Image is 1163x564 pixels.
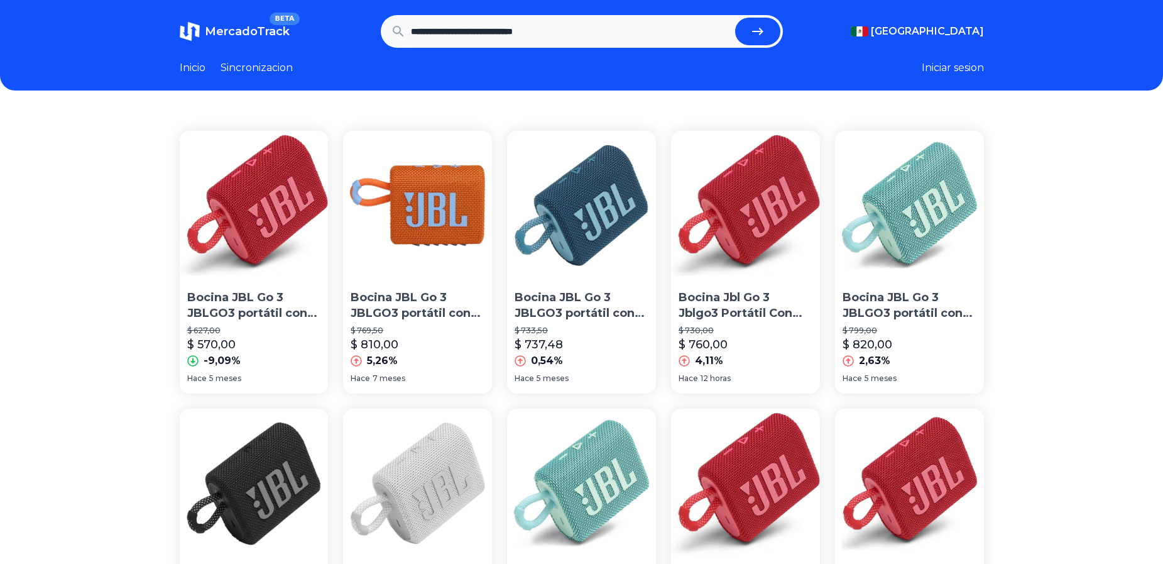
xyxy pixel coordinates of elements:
p: $ 627,00 [187,326,321,336]
span: 12 horas [701,373,731,384]
img: Bocina Jbl Go 3 Jblgo3 Portátil Con Bluetooth Waterproof Red 127v [671,409,820,558]
span: 7 meses [373,373,405,384]
img: Bocina JBL Go 3 JBLGO3 portátil con bluetooth waterproof blue 127V [507,131,656,280]
a: Bocina JBL Go 3 JBLGO3 portátil con bluetooth waterproof red 127VBocina JBL Go 3 JBLGO3 portátil ... [180,131,329,394]
span: Hace [843,373,862,384]
p: $ 810,00 [351,336,398,353]
img: Bocina Jbl Go 3 Jblgo3 Portátil Con Bluetooth Waterproof Red 127v [671,131,820,280]
p: Bocina JBL Go 3 JBLGO3 portátil con bluetooth waterproof teal 127V [843,290,976,321]
p: 4,11% [695,353,723,368]
span: [GEOGRAPHIC_DATA] [871,24,984,39]
p: $ 769,50 [351,326,484,336]
img: Bocina JBL Go 3 JBLGO3 portátil con bluetooth waterproof white 127V [343,409,492,558]
span: Hace [351,373,370,384]
span: Hace [679,373,698,384]
p: $ 570,00 [187,336,236,353]
img: Bocina JBL Go 3 JBLGO3 portátil con bluetooth waterproof red 127V [180,131,329,280]
p: Bocina Jbl Go 3 Jblgo3 Portátil Con Bluetooth Waterproof Red 127v [679,290,812,321]
a: MercadoTrackBETA [180,21,290,41]
a: Bocina JBL Go 3 JBLGO3 portátil con bluetooth waterproof teal 127VBocina JBL Go 3 JBLGO3 portátil... [835,131,984,394]
span: 5 meses [865,373,897,384]
img: MercadoTrack [180,21,200,41]
span: 5 meses [537,373,569,384]
span: MercadoTrack [205,25,290,38]
p: 0,54% [531,353,563,368]
p: Bocina JBL Go 3 JBLGO3 portátil con bluetooth waterproof blue 127V [515,290,648,321]
a: Bocina JBL Go 3 JBLGO3 portátil con bluetooth waterproof naranja 127VBocina JBL Go 3 JBLGO3 portá... [343,131,492,394]
p: Bocina JBL Go 3 JBLGO3 portátil con bluetooth waterproof red 127V [187,290,321,321]
span: Hace [187,373,207,384]
a: Bocina Jbl Go 3 Jblgo3 Portátil Con Bluetooth Waterproof Red 127vBocina Jbl Go 3 Jblgo3 Portátil ... [671,131,820,394]
a: Inicio [180,60,205,75]
img: Bocina JBL Go 3 JBLGO3 portátil con bluetooth waterproof negra 127V [180,409,329,558]
a: Bocina JBL Go 3 JBLGO3 portátil con bluetooth waterproof blue 127VBocina JBL Go 3 JBLGO3 portátil... [507,131,656,394]
p: $ 737,48 [515,336,563,353]
img: Bocina JBL Go 3 JBLGO3 portátil con bluetooth waterproof teal 127V [835,131,984,280]
p: $ 733,50 [515,326,648,336]
span: 5 meses [209,373,241,384]
a: Sincronizacion [221,60,293,75]
p: $ 799,00 [843,326,976,336]
p: $ 760,00 [679,336,728,353]
p: 2,63% [859,353,890,368]
span: BETA [270,13,299,25]
span: Hace [515,373,534,384]
p: $ 730,00 [679,326,812,336]
button: [GEOGRAPHIC_DATA] [851,24,984,39]
img: Mexico [851,26,868,36]
p: 5,26% [367,353,398,368]
p: Bocina JBL Go 3 JBLGO3 portátil con bluetooth waterproof naranja 127V [351,290,484,321]
img: Bocina JBL Go 3 JBLGO3 portátil con bluetooth waterproof naranja 127V [343,131,492,280]
img: Bocina Jbl Go 3 Jblgo3 Portátil Con Bluetooth Waterproof Red [835,409,984,558]
button: Iniciar sesion [922,60,984,75]
p: $ 820,00 [843,336,892,353]
img: Bocina Jbl Go 3 Jblgo3 Portátil Con Bluetooth Waterproof Teal 127v [507,409,656,558]
p: -9,09% [204,353,241,368]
